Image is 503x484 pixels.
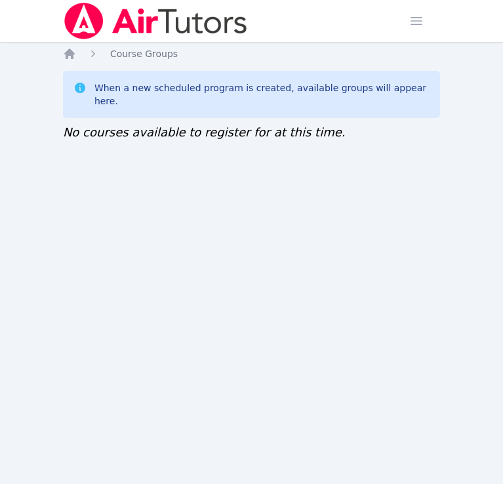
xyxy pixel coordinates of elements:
[110,49,178,59] span: Course Groups
[63,3,249,39] img: Air Tutors
[63,125,346,139] span: No courses available to register for at this time.
[110,47,178,60] a: Course Groups
[63,47,440,60] nav: Breadcrumb
[94,81,430,108] div: When a new scheduled program is created, available groups will appear here.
